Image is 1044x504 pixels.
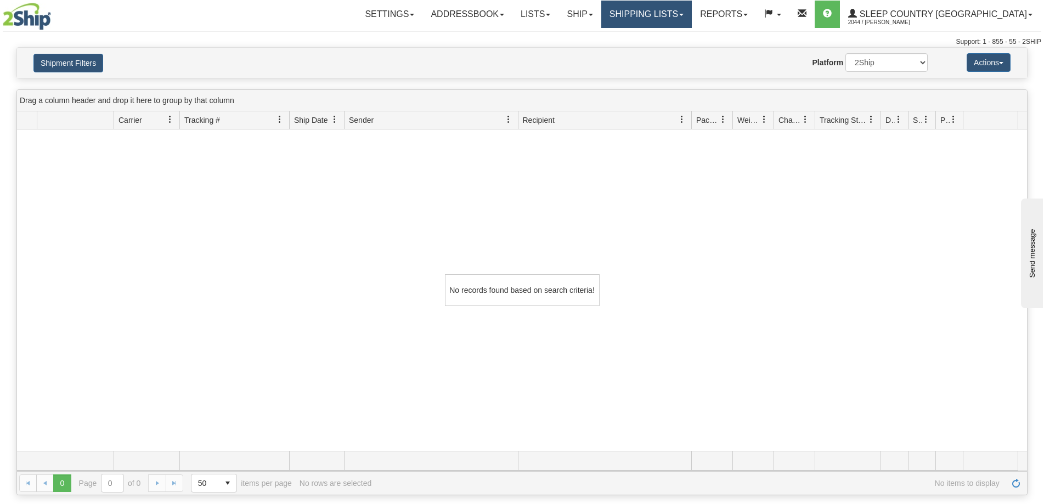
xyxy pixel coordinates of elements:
[673,110,691,129] a: Recipient filter column settings
[820,115,867,126] span: Tracking Status
[3,37,1041,47] div: Support: 1 - 855 - 55 - 2SHIP
[913,115,922,126] span: Shipment Issues
[737,115,760,126] span: Weight
[1019,196,1043,308] iframe: chat widget
[118,115,142,126] span: Carrier
[422,1,512,28] a: Addressbook
[191,474,237,492] span: Page sizes drop down
[191,474,292,492] span: items per page
[161,110,179,129] a: Carrier filter column settings
[862,110,881,129] a: Tracking Status filter column settings
[33,54,103,72] button: Shipment Filters
[3,3,51,30] img: logo2044.jpg
[219,474,236,492] span: select
[885,115,895,126] span: Delivery Status
[692,1,756,28] a: Reports
[445,274,600,306] div: No records found based on search criteria!
[198,478,212,489] span: 50
[967,53,1011,72] button: Actions
[812,57,843,68] label: Platform
[796,110,815,129] a: Charge filter column settings
[755,110,774,129] a: Weight filter column settings
[17,90,1027,111] div: grid grouping header
[325,110,344,129] a: Ship Date filter column settings
[300,479,372,488] div: No rows are selected
[499,110,518,129] a: Sender filter column settings
[184,115,220,126] span: Tracking #
[944,110,963,129] a: Pickup Status filter column settings
[8,9,101,18] div: Send message
[840,1,1041,28] a: Sleep Country [GEOGRAPHIC_DATA] 2044 / [PERSON_NAME]
[1007,474,1025,492] a: Refresh
[601,1,692,28] a: Shipping lists
[270,110,289,129] a: Tracking # filter column settings
[294,115,328,126] span: Ship Date
[917,110,935,129] a: Shipment Issues filter column settings
[889,110,908,129] a: Delivery Status filter column settings
[940,115,950,126] span: Pickup Status
[714,110,732,129] a: Packages filter column settings
[357,1,422,28] a: Settings
[349,115,374,126] span: Sender
[848,17,930,28] span: 2044 / [PERSON_NAME]
[696,115,719,126] span: Packages
[512,1,558,28] a: Lists
[857,9,1027,19] span: Sleep Country [GEOGRAPHIC_DATA]
[379,479,1000,488] span: No items to display
[53,474,71,492] span: Page 0
[523,115,555,126] span: Recipient
[778,115,802,126] span: Charge
[558,1,601,28] a: Ship
[79,474,141,492] span: Page of 0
